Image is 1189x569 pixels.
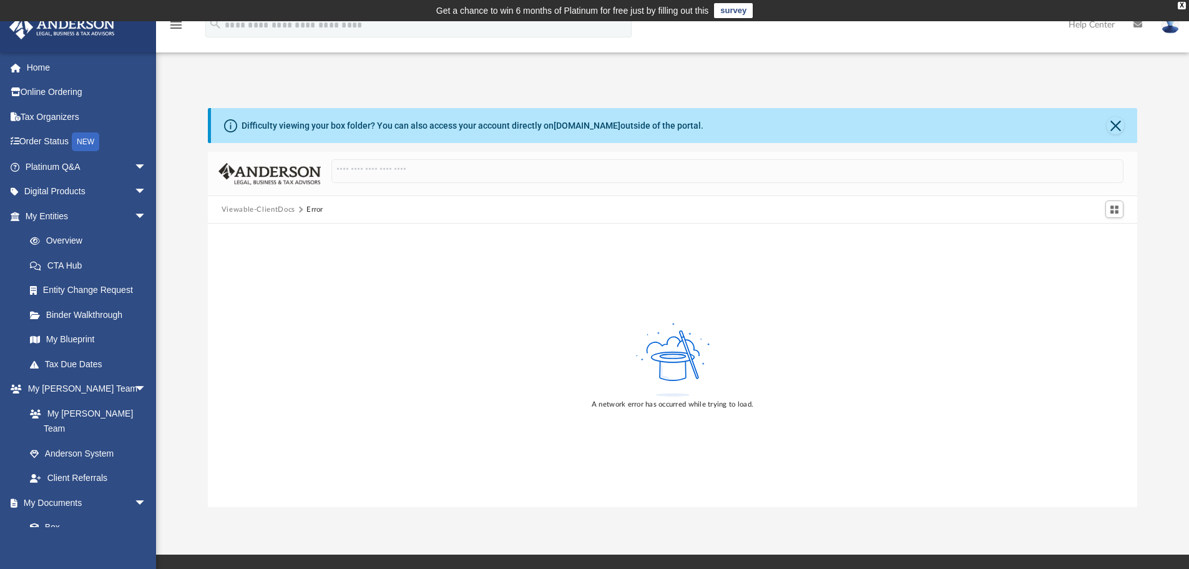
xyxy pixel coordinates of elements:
[222,204,295,215] button: Viewable-ClientDocs
[134,377,159,402] span: arrow_drop_down
[9,55,165,80] a: Home
[714,3,753,18] a: survey
[1107,117,1124,134] button: Close
[554,121,620,131] a: [DOMAIN_NAME]
[9,204,165,229] a: My Entitiesarrow_drop_down
[1161,16,1180,34] img: User Pic
[1178,2,1186,9] div: close
[17,401,153,441] a: My [PERSON_NAME] Team
[17,302,165,327] a: Binder Walkthrough
[134,490,159,516] span: arrow_drop_down
[208,17,222,31] i: search
[6,15,119,39] img: Anderson Advisors Platinum Portal
[1105,200,1124,218] button: Switch to Grid View
[9,490,159,515] a: My Documentsarrow_drop_down
[17,327,159,352] a: My Blueprint
[17,466,159,491] a: Client Referrals
[9,377,159,402] a: My [PERSON_NAME] Teamarrow_drop_down
[436,3,709,18] div: Get a chance to win 6 months of Platinum for free just by filling out this
[17,441,159,466] a: Anderson System
[17,352,165,377] a: Tax Due Dates
[134,179,159,205] span: arrow_drop_down
[17,253,165,278] a: CTA Hub
[9,80,165,105] a: Online Ordering
[9,129,165,155] a: Order StatusNEW
[17,229,165,254] a: Overview
[592,399,753,410] div: A network error has occurred while trying to load.
[9,179,165,204] a: Digital Productsarrow_drop_down
[17,278,165,303] a: Entity Change Request
[331,159,1123,183] input: Search files and folders
[169,24,183,32] a: menu
[306,204,323,215] div: Error
[242,119,703,132] div: Difficulty viewing your box folder? You can also access your account directly on outside of the p...
[134,204,159,229] span: arrow_drop_down
[9,104,165,129] a: Tax Organizers
[72,132,99,151] div: NEW
[134,154,159,180] span: arrow_drop_down
[17,515,153,540] a: Box
[169,17,183,32] i: menu
[9,154,165,179] a: Platinum Q&Aarrow_drop_down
